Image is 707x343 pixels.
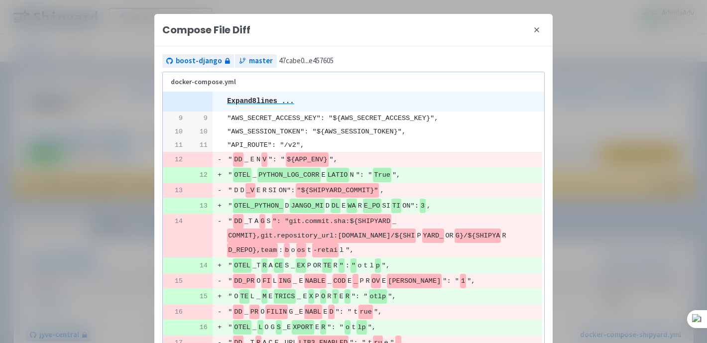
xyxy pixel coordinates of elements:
span: P [306,258,312,273]
pre: 9 [193,112,208,124]
span: OR [312,258,322,273]
span: DD [233,305,243,319]
span: E [339,289,345,304]
span: _E [294,305,304,319]
span: , [379,183,385,198]
span: o [290,243,296,257]
span: : [278,243,284,257]
pre: - [218,215,222,228]
span: E [267,289,273,304]
span: XPORT [292,320,314,335]
span: OTEL [233,258,251,273]
span: t [353,305,358,319]
span: master [249,55,273,67]
pre: 11 [168,139,183,151]
span: D [328,305,334,319]
span: os [296,243,306,257]
span: ", [367,320,377,335]
span: rue [358,305,372,319]
span: " [227,168,233,182]
span: ": " [351,289,369,304]
span: L [272,274,278,288]
pre: 10 [193,125,208,138]
pre: 16 [168,306,183,318]
span: _ [251,320,257,335]
span: DD [233,152,243,167]
span: ON": [278,183,296,198]
span: _ [251,168,257,182]
span: ", [387,289,397,304]
span: L [249,289,255,304]
span: _ [296,289,302,304]
span: ": " [442,274,460,288]
span: "${SHIPYARD_COMMIT}" [296,183,379,198]
span: ${APP_ENV} [286,152,329,167]
span: ", [381,258,391,273]
span: _T [251,258,261,273]
span: t [362,258,368,273]
span: N [349,168,355,182]
pre: + [218,321,222,334]
span: G [259,214,265,229]
pre: 14 [168,215,183,228]
span: " [227,274,233,288]
span: " [227,214,233,229]
span: OTEL [233,320,251,335]
span: O [233,289,239,304]
span: ": "git.commit.sha:${SHIPYARD [272,214,392,229]
span: True [373,168,391,182]
span: G [270,320,276,335]
span: E_PO [363,199,381,213]
span: p [375,258,381,273]
span: M [261,289,267,304]
a: master [235,54,277,68]
span: _ [255,289,261,304]
span: l [369,258,375,273]
a: boost-django [162,54,234,68]
span: S [284,258,290,273]
div: Compose File Diff [162,24,250,36]
span: ", [466,274,476,288]
span: " [351,258,356,273]
span: A [267,258,273,273]
span: _ [353,274,358,288]
pre: 13 [168,184,183,197]
span: OR [444,229,454,243]
span: R [332,258,338,273]
pre: - [218,275,222,287]
span: L [257,320,263,335]
span: o [356,258,362,273]
pre: 10 [168,125,183,138]
span: N [255,152,261,167]
span: TI [391,199,401,213]
pre: 12 [168,153,183,166]
span: R [357,199,363,213]
pre: 12 [193,169,208,181]
span: O [255,274,261,288]
span: " [227,183,233,198]
span: R [261,183,267,198]
span: " [227,152,233,167]
span: LATIO [327,168,349,182]
span: ", [373,305,383,319]
span: boost-django [176,55,222,67]
span: E [249,152,255,167]
span: JANGO_MI [290,199,324,213]
span: E [341,199,347,213]
span: E [255,183,261,198]
pre: 15 [168,275,183,287]
span: _ [326,274,332,288]
span: O [320,289,326,304]
span: D [239,183,245,198]
span: V [261,152,267,167]
span: OTEL [233,168,251,182]
span: PR [249,305,259,319]
span: CE [274,258,284,273]
pre: 14 [193,259,208,272]
pre: 9 [168,112,183,124]
span: ": " [267,152,286,167]
span: E [298,274,304,288]
span: " [227,305,233,319]
span: S [276,320,282,335]
span: E [302,289,308,304]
